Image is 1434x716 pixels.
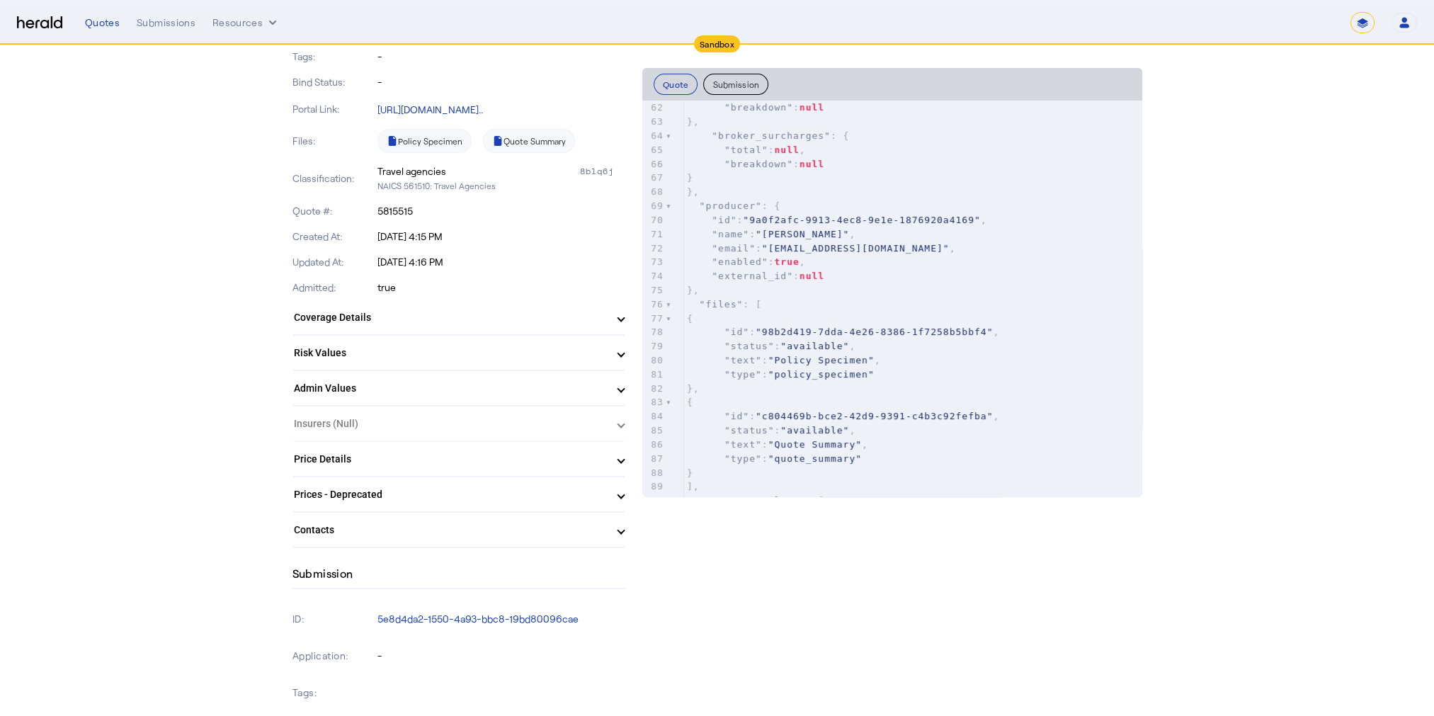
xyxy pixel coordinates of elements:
mat-expansion-panel-header: Admin Values [292,371,625,405]
div: 86 [642,438,666,452]
span: "files" [700,299,744,309]
mat-expansion-panel-header: Risk Values [292,336,625,370]
div: 69 [642,199,666,213]
span: : [687,369,875,380]
span: { [687,397,693,407]
p: Quote #: [292,204,375,218]
span: "name" [712,229,749,239]
div: 68 [642,185,666,199]
span: : [687,102,824,113]
span: "type" [724,369,762,380]
span: null [775,144,799,155]
button: Quote [654,74,698,95]
p: Admitted: [292,280,375,295]
span: { [687,313,693,324]
div: 76 [642,297,666,312]
div: 75 [642,283,666,297]
mat-expansion-panel-header: Price Details [292,442,625,476]
div: 80 [642,353,666,368]
p: Created At: [292,229,375,244]
span: : , [687,341,855,351]
div: 82 [642,382,666,396]
span: null [799,159,824,169]
span: : , [687,144,806,155]
span: : , [687,215,987,225]
span: "producer" [700,200,762,211]
div: 77 [642,312,666,326]
p: - [377,50,625,64]
span: "breakdown" [724,102,793,113]
span: "c804469b-bce2-42d9-9391-c4b3c92fefba" [756,411,993,421]
span: "external_id" [712,271,793,281]
mat-expansion-panel-header: Contacts [292,513,625,547]
p: ID: [292,609,375,629]
span: null [799,271,824,281]
div: 87 [642,452,666,466]
p: true [377,280,625,295]
span: "98b2d419-7dda-4e26-8386-1f7258b5bbf4" [756,326,993,337]
div: 64 [642,129,666,143]
span: "status" [724,425,775,436]
p: - [377,649,625,663]
p: Updated At: [292,255,375,269]
span: "breakdown" [724,159,793,169]
span: "broker_surcharges" [712,130,831,141]
div: 70 [642,213,666,227]
div: Sandbox [694,35,740,52]
span: "text" [724,355,762,365]
mat-panel-title: Contacts [294,523,607,538]
div: 84 [642,409,666,424]
p: Bind Status: [292,75,375,89]
p: NAICS 561510: Travel Agencies [377,178,625,193]
span: "policy_specimen" [768,369,875,380]
p: [DATE] 4:15 PM [377,229,625,244]
span: : , [687,439,868,450]
span: "coverage_values" [700,495,806,506]
span: : [ [687,495,824,506]
div: 8blq6j [580,164,625,178]
span: "9a0f2afc-9913-4ec8-9e1e-1876920a4169" [743,215,980,225]
p: Tags: [292,683,375,703]
button: Resources dropdown menu [212,16,280,30]
mat-panel-title: Prices - Deprecated [294,487,607,502]
a: Policy Specimen [377,129,472,153]
div: 63 [642,115,666,129]
span: "[PERSON_NAME]" [756,229,849,239]
a: Quote Summary [483,129,575,153]
span: ], [687,481,700,491]
herald-code-block: quote [642,101,1142,497]
div: 66 [642,157,666,171]
span: "enabled" [712,256,768,267]
p: Application: [292,646,375,666]
div: 90 [642,494,666,508]
span: : , [687,229,855,239]
span: "id" [724,411,749,421]
span: "type" [724,453,762,464]
p: 5e8d4da2-1550-4a93-bbc8-19bd80096cae [377,612,625,626]
img: Herald Logo [17,16,62,30]
p: Files: [292,134,375,148]
span: "available" [780,425,849,436]
span: : , [687,326,999,337]
span: : , [687,425,855,436]
mat-expansion-panel-header: Coverage Details [292,300,625,334]
span: "id" [724,326,749,337]
span: "email" [712,243,756,254]
div: 89 [642,479,666,494]
span: : [ [687,299,762,309]
p: - [377,75,625,89]
span: : , [687,243,956,254]
span: "quote_summary" [768,453,862,464]
div: Quotes [85,16,120,30]
span: : , [687,256,806,267]
p: Tags: [292,50,375,64]
div: 67 [642,171,666,185]
div: 88 [642,466,666,480]
span: "text" [724,439,762,450]
span: } [687,467,693,478]
mat-panel-title: Risk Values [294,346,607,360]
h4: Submission [292,565,353,582]
span: : [687,159,824,169]
div: Submissions [137,16,195,30]
span: : { [687,130,850,141]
